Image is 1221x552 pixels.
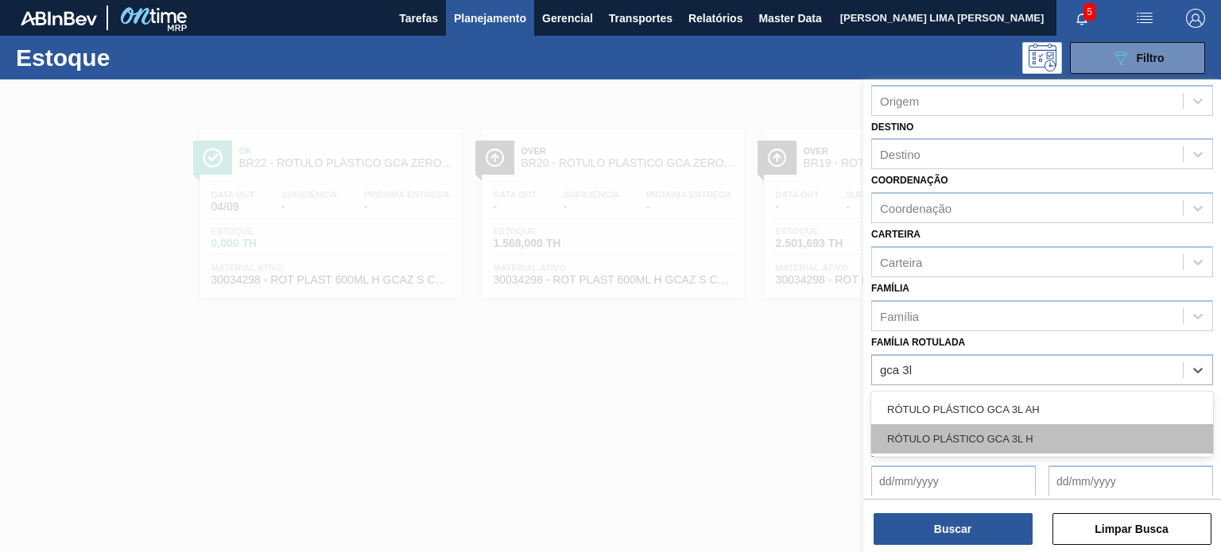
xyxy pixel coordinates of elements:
[880,255,922,268] div: Carteira
[880,202,952,215] div: Coordenação
[871,395,1213,424] div: RÓTULO PLÁSTICO GCA 3L AH
[21,11,97,25] img: TNhmsLtSVTkK8tSr43FrP2fwEKptu5GPRR3wAAAABJRU5ErkJggg==
[871,465,1036,497] input: dd/mm/yyyy
[880,148,921,161] div: Destino
[1186,9,1205,28] img: Logout
[1049,465,1213,497] input: dd/mm/yyyy
[1135,9,1154,28] img: userActions
[1070,42,1205,74] button: Filtro
[1056,7,1107,29] button: Notificações
[871,229,921,240] label: Carteira
[399,9,438,28] span: Tarefas
[871,175,948,186] label: Coordenação
[1083,3,1095,21] span: 5
[454,9,526,28] span: Planejamento
[871,283,909,294] label: Família
[871,424,1213,454] div: RÓTULO PLÁSTICO GCA 3L H
[758,9,821,28] span: Master Data
[16,48,244,67] h1: Estoque
[880,94,919,107] div: Origem
[609,9,673,28] span: Transportes
[880,309,919,322] div: Família
[871,391,951,402] label: Material ativo
[688,9,742,28] span: Relatórios
[1137,52,1165,64] span: Filtro
[542,9,593,28] span: Gerencial
[1022,42,1062,74] div: Pogramando: nenhum usuário selecionado
[871,337,965,348] label: Família Rotulada
[871,122,913,133] label: Destino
